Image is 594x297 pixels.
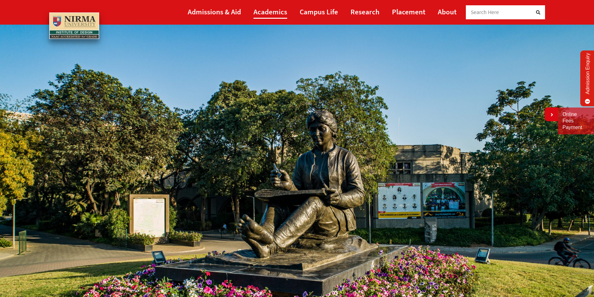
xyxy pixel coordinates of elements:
[350,5,379,19] a: Research
[188,5,241,19] a: Admissions & Aid
[49,12,99,39] img: main_logo
[392,5,425,19] a: Placement
[563,111,589,131] a: Online Fees Payment
[438,5,456,19] a: About
[254,5,287,19] a: Academics
[471,9,499,16] span: Search Here
[300,5,338,19] a: Campus Life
